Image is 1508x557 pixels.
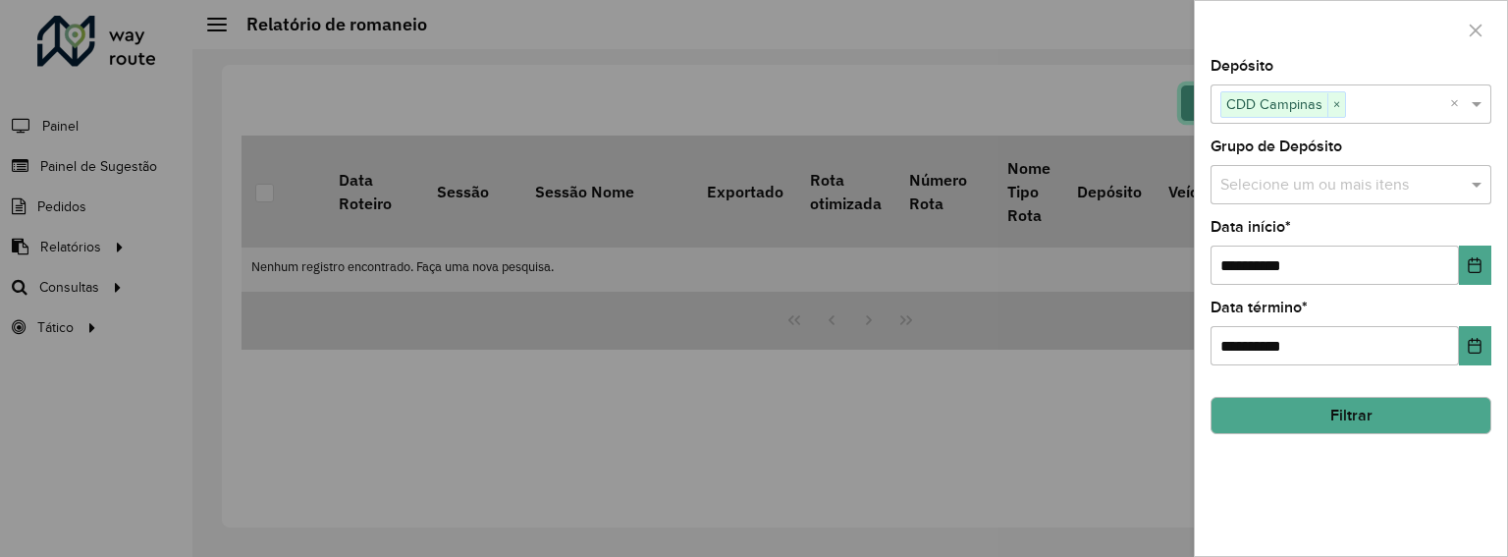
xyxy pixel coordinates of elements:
[1211,397,1491,434] button: Filtrar
[1327,93,1345,117] span: ×
[1211,215,1291,239] label: Data início
[1459,326,1491,365] button: Choose Date
[1211,135,1342,158] label: Grupo de Depósito
[1211,54,1273,78] label: Depósito
[1221,92,1327,116] span: CDD Campinas
[1450,92,1467,116] span: Clear all
[1211,296,1308,319] label: Data término
[1459,246,1491,285] button: Choose Date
